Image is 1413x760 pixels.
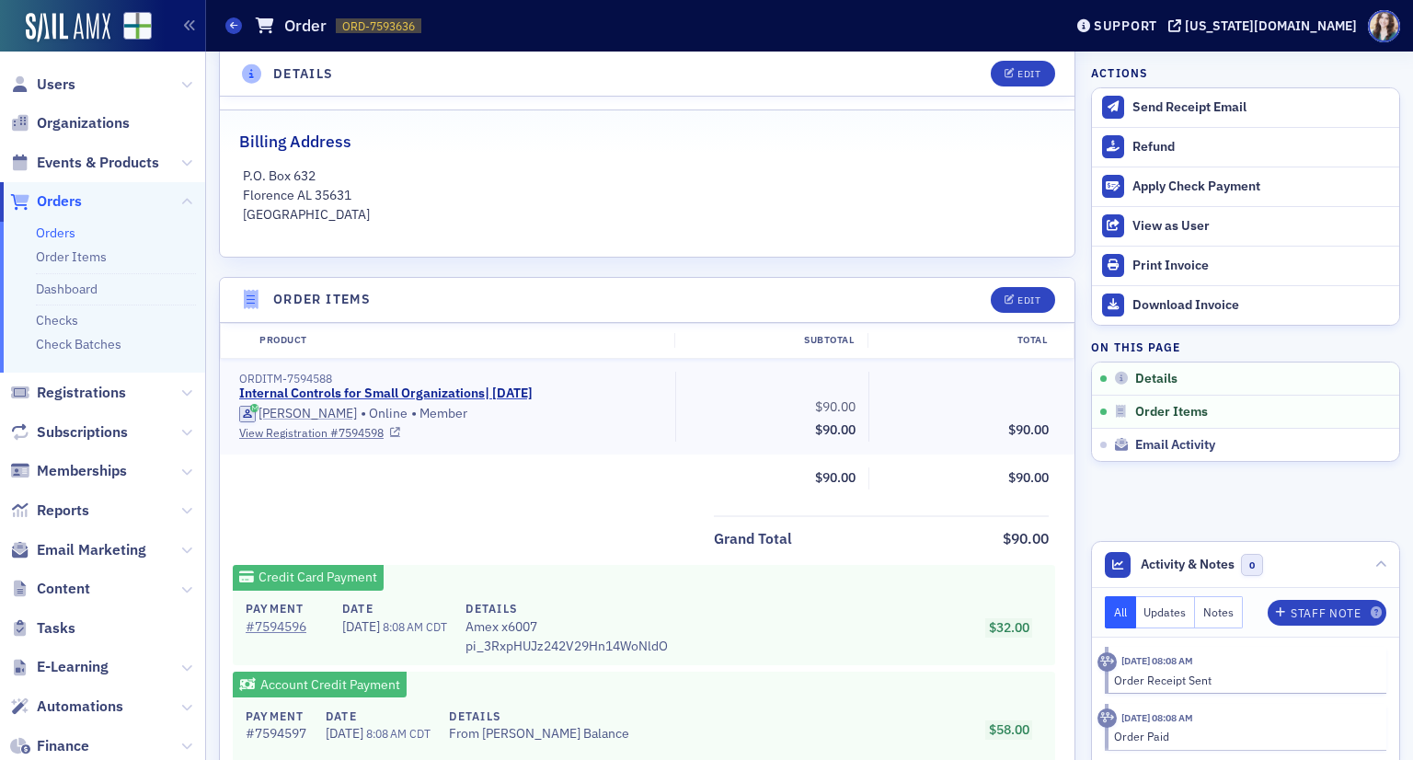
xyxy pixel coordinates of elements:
div: Refund [1132,139,1390,155]
a: E-Learning [10,657,109,677]
a: View Registration #7594598 [239,424,662,441]
a: Memberships [10,461,127,481]
span: Registrations [37,383,126,403]
span: CDT [423,619,447,634]
span: Reports [37,501,89,521]
a: Print Invoice [1092,246,1399,285]
p: [GEOGRAPHIC_DATA] [243,205,1052,225]
span: Events & Products [37,153,159,173]
span: Subscriptions [37,422,128,443]
span: $90.00 [1008,469,1049,486]
span: $90.00 [815,469,856,486]
a: Download Invoice [1092,285,1399,325]
div: Total [867,333,1061,348]
a: Orders [36,225,75,241]
span: ORD-7593636 [342,18,415,34]
button: Updates [1136,596,1196,628]
button: Notes [1195,596,1243,628]
span: $90.00 [815,398,856,415]
div: Order Receipt Sent [1114,672,1374,688]
a: #7594596 [246,617,323,637]
h4: Actions [1091,64,1148,81]
div: [PERSON_NAME] [258,406,357,422]
h1: Order [284,15,327,37]
div: Online Member [239,405,662,423]
div: Account Credit Payment [233,672,407,697]
div: Product [247,333,674,348]
div: pi_3RxpHUJz242V29Hn14WoNldO [465,600,668,655]
span: CDT [407,726,431,741]
button: Edit [991,287,1054,313]
div: Subtotal [674,333,867,348]
a: [PERSON_NAME] [239,406,357,422]
span: Finance [37,736,89,756]
span: $90.00 [815,421,856,438]
a: Registrations [10,383,126,403]
div: Download Invoice [1132,297,1390,314]
span: Email Marketing [37,540,146,560]
button: Apply Check Payment [1092,167,1399,206]
a: Order Items [36,248,107,265]
span: From [PERSON_NAME] Balance [449,724,629,743]
span: Order Items [1135,404,1208,420]
span: • [361,405,366,423]
span: $58.00 [989,721,1029,738]
img: SailAMX [26,13,110,42]
button: Staff Note [1268,600,1386,626]
div: # 7594597 [246,724,306,743]
span: Content [37,579,90,599]
a: Reports [10,501,89,521]
span: [DATE] [342,618,383,635]
button: Edit [991,61,1054,86]
div: Send Receipt Email [1132,99,1390,116]
span: Users [37,75,75,95]
h4: Details [449,708,629,724]
h4: On this page [1091,339,1400,355]
span: Activity & Notes [1141,555,1235,574]
a: Dashboard [36,281,98,297]
div: Edit [1017,69,1040,79]
h4: Order Items [273,290,371,309]
div: Apply Check Payment [1132,178,1390,195]
div: Order Paid [1114,728,1374,744]
a: Finance [10,736,89,756]
a: Events & Products [10,153,159,173]
button: View as User [1092,206,1399,246]
time: 8/19/2025 08:08 AM [1121,711,1193,724]
button: All [1105,596,1136,628]
span: $90.00 [1003,529,1049,547]
span: $90.00 [1008,421,1049,438]
span: E-Learning [37,657,109,677]
span: Email Activity [1135,437,1215,454]
p: P.O. Box 632 [243,167,1052,186]
span: Organizations [37,113,130,133]
div: Credit Card Payment [233,565,384,591]
div: [US_STATE][DOMAIN_NAME] [1185,17,1357,34]
a: Tasks [10,618,75,639]
span: Profile [1368,10,1400,42]
button: [US_STATE][DOMAIN_NAME] [1168,19,1363,32]
span: Details [1135,371,1177,387]
a: View Homepage [110,12,152,43]
h2: Billing Address [239,130,351,154]
div: ORDITM-7594588 [239,372,662,386]
p: Florence AL 35631 [243,186,1052,205]
div: Staff Note [1291,608,1361,618]
h4: Details [465,600,668,616]
span: Memberships [37,461,127,481]
a: Subscriptions [10,422,128,443]
div: Activity [1097,652,1117,672]
img: SailAMX [123,12,152,40]
span: 0 [1241,554,1264,577]
div: Edit [1017,295,1040,305]
span: Tasks [37,618,75,639]
h4: Payment [246,708,306,724]
time: 8/19/2025 08:08 AM [1121,654,1193,667]
button: Send Receipt Email [1092,88,1399,127]
h4: Date [326,708,430,724]
a: Organizations [10,113,130,133]
a: Check Batches [36,336,121,352]
a: Checks [36,312,78,328]
span: 8:08 AM [383,619,423,634]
